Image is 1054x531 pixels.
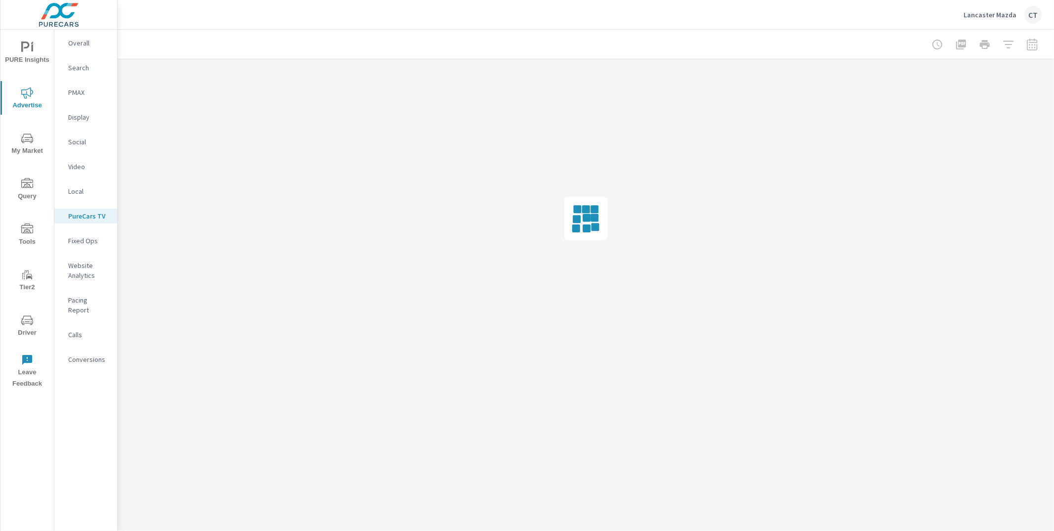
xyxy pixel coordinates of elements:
div: nav menu [0,30,54,394]
span: PURE Insights [3,42,51,66]
p: Search [68,63,109,73]
span: Tier2 [3,269,51,293]
span: My Market [3,133,51,157]
p: Lancaster Mazda [964,10,1016,19]
p: PMAX [68,88,109,97]
p: Conversions [68,354,109,364]
p: Overall [68,38,109,48]
p: Pacing Report [68,295,109,315]
div: Fixed Ops [54,233,117,248]
span: Query [3,178,51,202]
p: Local [68,186,109,196]
p: PureCars TV [68,211,109,221]
div: Calls [54,327,117,342]
div: Local [54,184,117,199]
p: Website Analytics [68,261,109,280]
p: Display [68,112,109,122]
div: Website Analytics [54,258,117,283]
span: Leave Feedback [3,354,51,390]
p: Video [68,162,109,172]
div: Conversions [54,352,117,367]
div: CT [1024,6,1042,24]
div: Pacing Report [54,293,117,317]
div: Social [54,134,117,149]
span: Tools [3,223,51,248]
p: Social [68,137,109,147]
div: Video [54,159,117,174]
p: Fixed Ops [68,236,109,246]
div: Overall [54,36,117,50]
div: Display [54,110,117,125]
div: Search [54,60,117,75]
p: Calls [68,330,109,340]
div: PureCars TV [54,209,117,223]
div: PMAX [54,85,117,100]
span: Driver [3,314,51,339]
span: Advertise [3,87,51,111]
